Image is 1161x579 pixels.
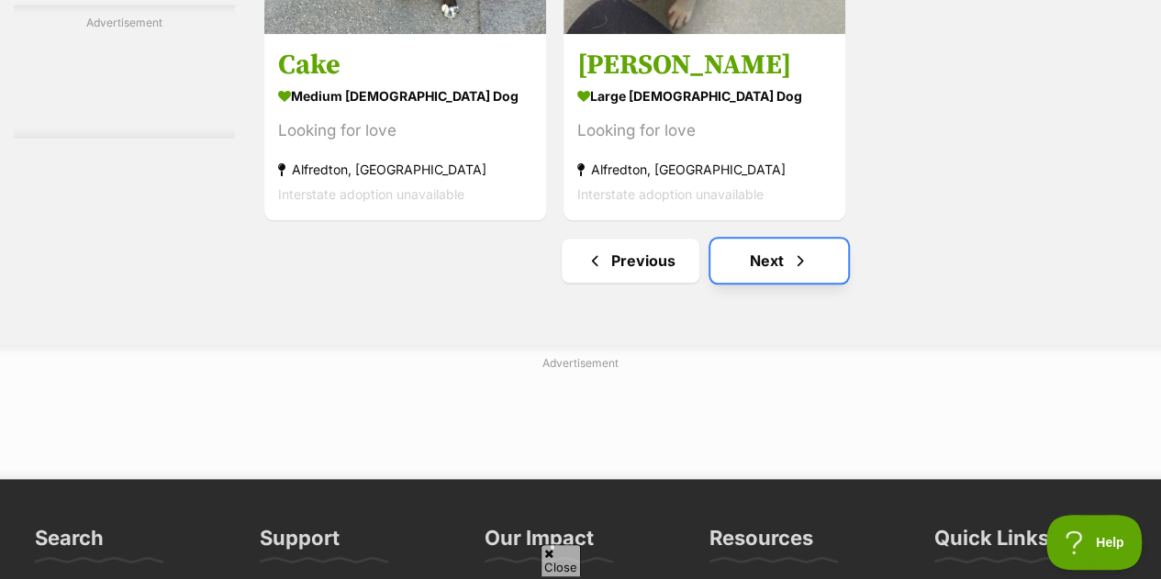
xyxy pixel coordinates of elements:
strong: Alfredton, [GEOGRAPHIC_DATA] [577,157,832,182]
h3: Search [35,525,104,562]
h3: Support [260,525,340,562]
strong: medium [DEMOGRAPHIC_DATA] Dog [278,83,532,109]
a: [PERSON_NAME] large [DEMOGRAPHIC_DATA] Dog Looking for love Alfredton, [GEOGRAPHIC_DATA] Intersta... [564,34,845,220]
a: Cake medium [DEMOGRAPHIC_DATA] Dog Looking for love Alfredton, [GEOGRAPHIC_DATA] Interstate adopt... [264,34,546,220]
span: Close [541,544,581,576]
h3: Our Impact [485,525,594,562]
strong: large [DEMOGRAPHIC_DATA] Dog [577,83,832,109]
h3: [PERSON_NAME] [577,48,832,83]
a: Previous page [562,239,699,283]
span: Interstate adoption unavailable [278,186,464,202]
div: Advertisement [14,5,235,139]
h3: Resources [709,525,813,562]
strong: Alfredton, [GEOGRAPHIC_DATA] [278,157,532,182]
iframe: Help Scout Beacon - Open [1046,515,1143,570]
nav: Pagination [262,239,1147,283]
h3: Quick Links [934,525,1049,562]
div: Looking for love [577,118,832,143]
span: Interstate adoption unavailable [577,186,764,202]
h3: Cake [278,48,532,83]
div: Looking for love [278,118,532,143]
a: Next page [710,239,848,283]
